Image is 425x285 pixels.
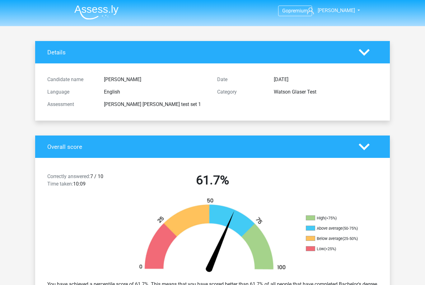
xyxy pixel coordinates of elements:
div: Candidate name [43,76,99,83]
span: [PERSON_NAME] [318,7,355,13]
div: [PERSON_NAME] [99,76,213,83]
li: High [306,215,368,221]
div: Assessment [43,101,99,108]
img: 62.432dcb61f442.png [128,198,297,276]
span: Time taken: [47,181,73,187]
div: [DATE] [269,76,382,83]
div: (50-75%) [343,226,358,231]
span: Correctly answered: [47,173,90,179]
h2: 61.7% [132,173,293,188]
li: Low [306,246,368,252]
div: (<25%) [324,246,336,251]
div: Date [213,76,269,83]
h4: Details [47,49,349,56]
div: Category [213,88,269,96]
li: Below average [306,236,368,241]
span: Go [282,8,288,14]
div: [PERSON_NAME] [PERSON_NAME] test set 1 [99,101,213,108]
a: Gopremium [278,7,312,15]
li: Above average [306,226,368,231]
div: (>75%) [325,216,337,220]
span: premium [288,8,308,14]
div: Watson Glaser Test [269,88,382,96]
a: [PERSON_NAME] [305,7,356,14]
img: Assessly [74,5,119,20]
div: Language [43,88,99,96]
h4: Overall score [47,143,349,150]
div: (25-50%) [343,236,358,241]
div: English [99,88,213,96]
div: 7 / 10 10:09 [43,173,128,190]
